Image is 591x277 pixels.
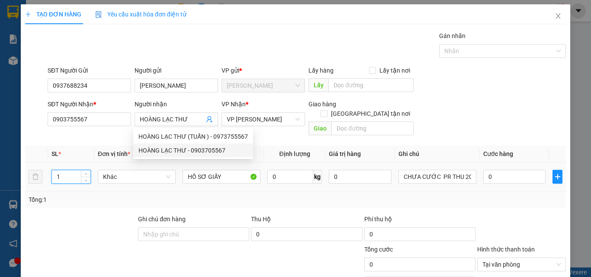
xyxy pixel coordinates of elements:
[308,101,336,108] span: Giao hàng
[376,66,414,75] span: Lấy tận nơi
[227,113,300,126] span: VP Phan Rang
[48,66,131,75] div: SĐT Người Gửi
[135,66,218,75] div: Người gửi
[29,170,42,184] button: delete
[25,11,31,17] span: plus
[477,246,535,253] label: Hình thức thanh toán
[48,99,131,109] div: SĐT Người Nhận
[84,178,89,183] span: down
[25,11,81,18] span: TẠO ĐƠN HÀNG
[308,121,331,135] span: Giao
[398,170,476,184] input: Ghi Chú
[133,143,253,157] div: HOÀNG LẠC THƯ - 0903705567
[183,170,260,184] input: VD: Bàn, Ghế
[251,216,271,223] span: Thu Hộ
[331,121,414,135] input: Dọc đường
[482,258,561,271] span: Tại văn phòng
[98,150,130,157] span: Đơn vị tính
[138,146,248,155] div: HOÀNG LẠC THƯ - 0903705567
[138,216,186,223] label: Ghi chú đơn hàng
[95,11,186,18] span: Yêu cầu xuất hóa đơn điện tử
[84,172,89,177] span: up
[308,78,328,92] span: Lấy
[51,150,58,157] span: SL
[328,78,414,92] input: Dọc đường
[546,4,570,29] button: Close
[138,227,249,241] input: Ghi chú đơn hàng
[227,79,300,92] span: Hồ Chí Minh
[95,11,102,18] img: icon
[133,130,253,143] div: HOÀNG LẠC THƯ (TUẤN ) - 0973755567
[313,170,322,184] span: kg
[222,66,305,75] div: VP gửi
[439,32,466,39] label: Gán nhãn
[29,195,229,204] div: Tổng: 1
[552,170,562,184] button: plus
[483,150,513,157] span: Cước hàng
[103,170,170,183] span: Khác
[206,116,213,123] span: user-add
[329,170,391,184] input: 0
[138,132,248,141] div: HOÀNG LẠC THƯ (TUẤN ) - 0973755567
[364,246,393,253] span: Tổng cước
[308,67,334,74] span: Lấy hàng
[135,99,218,109] div: Người nhận
[395,146,480,162] th: Ghi chú
[553,173,562,180] span: plus
[279,150,310,157] span: Định lượng
[328,109,414,118] span: [GEOGRAPHIC_DATA] tận nơi
[364,214,475,227] div: Phí thu hộ
[555,13,562,19] span: close
[81,177,90,183] span: Decrease Value
[222,101,246,108] span: VP Nhận
[81,170,90,177] span: Increase Value
[329,150,361,157] span: Giá trị hàng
